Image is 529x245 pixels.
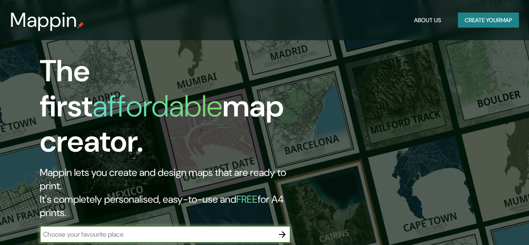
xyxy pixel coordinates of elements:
[10,8,77,32] h3: Mappin
[411,13,445,28] button: About Us
[92,87,222,126] h1: affordable
[77,22,84,28] img: mappin-pin
[40,166,304,219] h2: Mappin lets you create and design maps that are ready to print. It's completely personalised, eas...
[40,230,274,239] input: Choose your favourite place
[40,54,304,166] h1: The first map creator.
[458,13,519,28] button: Create yourmap
[236,193,258,206] h5: FREE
